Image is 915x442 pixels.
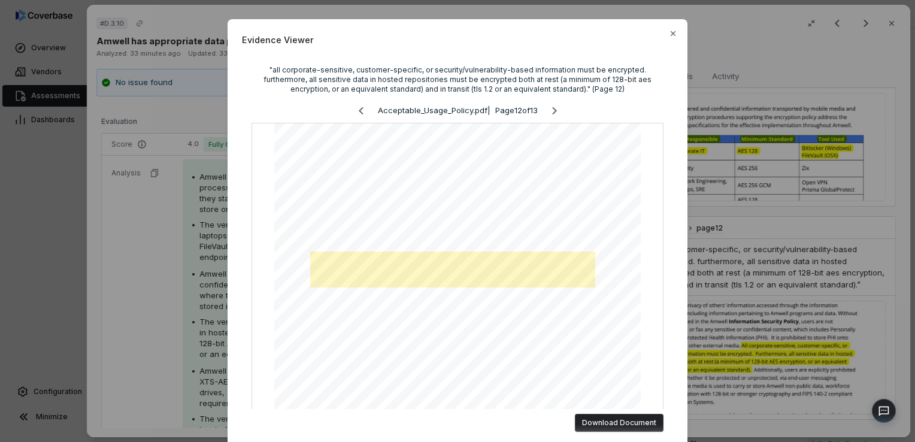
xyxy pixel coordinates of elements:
[349,104,373,118] button: Previous page
[242,34,673,46] span: Evidence Viewer
[575,414,663,432] button: Download Document
[543,104,566,118] button: Next page
[378,105,538,117] p: Acceptable_Usage_Policy.pdf | Page 12 of 13
[252,65,663,94] div: "all corporate-sensitive, customer-specific, or security/vulnerability-based information must be ...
